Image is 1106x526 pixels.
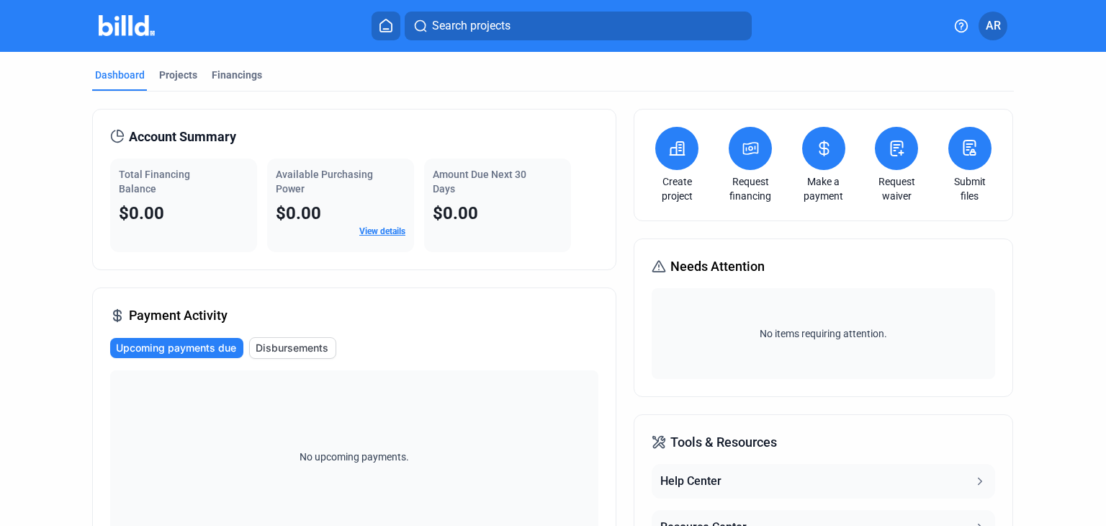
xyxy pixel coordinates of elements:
div: Financings [212,68,262,82]
span: No upcoming payments. [290,450,418,464]
span: $0.00 [276,203,321,223]
span: Available Purchasing Power [276,169,373,195]
button: Disbursements [249,337,336,359]
span: Payment Activity [129,306,228,326]
button: Upcoming payments due [110,338,243,358]
span: Amount Due Next 30 Days [433,169,526,195]
span: Search projects [432,17,511,35]
a: Request financing [725,174,775,203]
span: Tools & Resources [670,432,777,453]
button: Help Center [652,464,994,499]
img: Billd Company Logo [99,15,156,36]
span: Account Summary [129,127,236,147]
div: Help Center [660,473,721,490]
span: Disbursements [256,341,328,355]
a: Request waiver [871,174,922,203]
button: AR [979,12,1007,40]
span: Needs Attention [670,257,765,277]
span: Upcoming payments due [116,341,236,355]
a: Create project [652,174,702,203]
span: No items requiring attention. [657,326,989,341]
span: $0.00 [433,203,478,223]
span: $0.00 [119,203,164,223]
button: Search projects [405,12,752,40]
span: AR [986,17,1001,35]
a: Make a payment [799,174,849,203]
a: Submit files [945,174,995,203]
a: View details [359,226,405,236]
span: Total Financing Balance [119,169,190,195]
div: Dashboard [95,68,145,82]
div: Projects [159,68,197,82]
